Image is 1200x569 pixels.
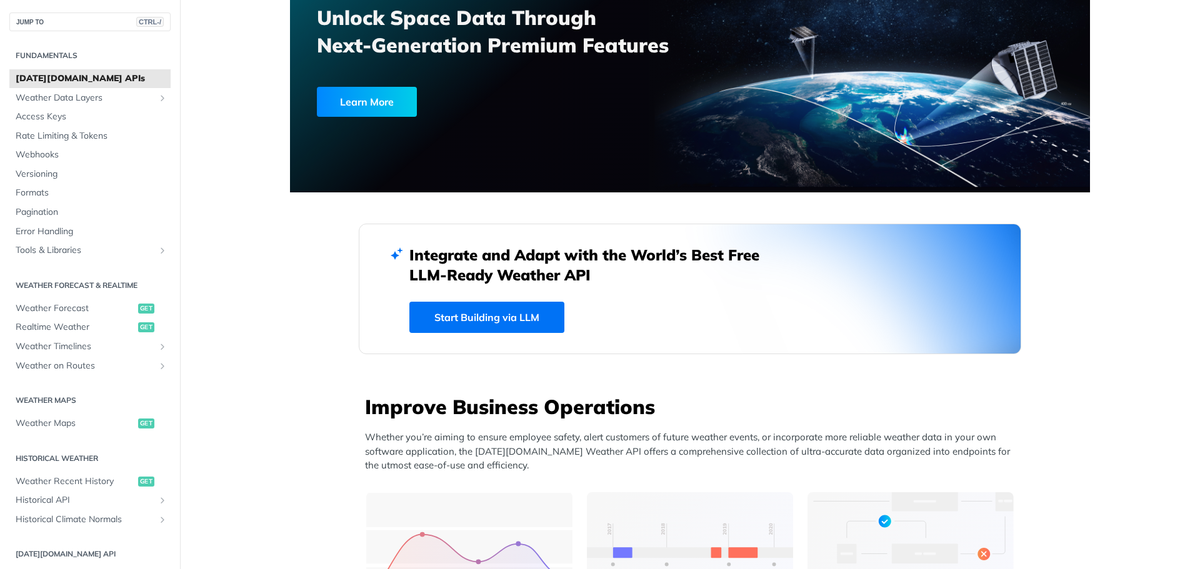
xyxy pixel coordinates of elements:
[9,453,171,464] h2: Historical Weather
[9,89,171,107] a: Weather Data LayersShow subpages for Weather Data Layers
[317,87,417,117] div: Learn More
[138,418,154,428] span: get
[365,393,1021,420] h3: Improve Business Operations
[9,203,171,222] a: Pagination
[157,361,167,371] button: Show subpages for Weather on Routes
[157,245,167,255] button: Show subpages for Tools & Libraries
[16,360,154,372] span: Weather on Routes
[16,417,135,430] span: Weather Maps
[16,225,167,238] span: Error Handling
[9,299,171,318] a: Weather Forecastget
[9,357,171,375] a: Weather on RoutesShow subpages for Weather on Routes
[9,12,171,31] button: JUMP TOCTRL-/
[9,491,171,510] a: Historical APIShow subpages for Historical API
[157,93,167,103] button: Show subpages for Weather Data Layers
[9,184,171,202] a: Formats
[317,87,626,117] a: Learn More
[9,510,171,529] a: Historical Climate NormalsShow subpages for Historical Climate Normals
[409,245,778,285] h2: Integrate and Adapt with the World’s Best Free LLM-Ready Weather API
[9,69,171,88] a: [DATE][DOMAIN_NAME] APIs
[9,222,171,241] a: Error Handling
[16,302,135,315] span: Weather Forecast
[16,111,167,123] span: Access Keys
[136,17,164,27] span: CTRL-/
[16,72,167,85] span: [DATE][DOMAIN_NAME] APIs
[9,146,171,164] a: Webhooks
[9,395,171,406] h2: Weather Maps
[16,92,154,104] span: Weather Data Layers
[16,244,154,257] span: Tools & Libraries
[138,322,154,332] span: get
[16,168,167,181] span: Versioning
[9,337,171,356] a: Weather TimelinesShow subpages for Weather Timelines
[9,50,171,61] h2: Fundamentals
[157,515,167,525] button: Show subpages for Historical Climate Normals
[9,127,171,146] a: Rate Limiting & Tokens
[16,149,167,161] span: Webhooks
[9,165,171,184] a: Versioning
[16,475,135,488] span: Weather Recent History
[9,548,171,560] h2: [DATE][DOMAIN_NAME] API
[365,430,1021,473] p: Whether you’re aiming to ensure employee safety, alert customers of future weather events, or inc...
[16,130,167,142] span: Rate Limiting & Tokens
[409,302,564,333] a: Start Building via LLM
[16,513,154,526] span: Historical Climate Normals
[138,477,154,487] span: get
[317,4,704,59] h3: Unlock Space Data Through Next-Generation Premium Features
[16,340,154,353] span: Weather Timelines
[16,187,167,199] span: Formats
[16,321,135,334] span: Realtime Weather
[138,304,154,314] span: get
[9,280,171,291] h2: Weather Forecast & realtime
[157,342,167,352] button: Show subpages for Weather Timelines
[16,494,154,507] span: Historical API
[157,495,167,505] button: Show subpages for Historical API
[9,318,171,337] a: Realtime Weatherget
[9,241,171,260] a: Tools & LibrariesShow subpages for Tools & Libraries
[16,206,167,219] span: Pagination
[9,472,171,491] a: Weather Recent Historyget
[9,107,171,126] a: Access Keys
[9,414,171,433] a: Weather Mapsget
